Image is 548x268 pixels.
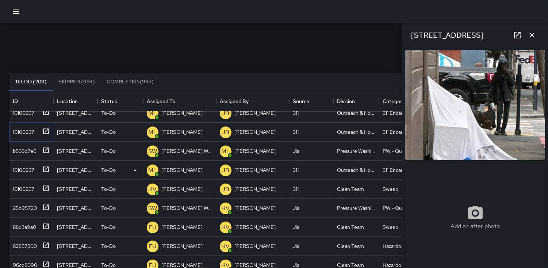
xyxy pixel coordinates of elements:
div: 311 [293,109,299,117]
div: Jia [293,242,299,250]
div: 311 [293,185,299,193]
button: Skipped (99+) [53,73,101,91]
div: Jia [293,223,299,231]
div: 311 Encampments [383,166,421,174]
div: Status [101,91,117,112]
div: Assigned To [147,91,175,112]
div: ID [9,91,53,112]
div: Sweep [383,185,398,193]
div: 62857300 [10,239,37,250]
p: JB [222,128,230,137]
div: 1066 Mission Street [57,242,94,250]
div: Category [383,91,405,112]
p: [PERSON_NAME] [161,128,203,136]
div: Hazardous Waste [383,242,421,250]
div: Jia [293,204,299,212]
p: [PERSON_NAME] [234,223,276,231]
div: Outreach & Hospitality [337,109,375,117]
p: ML [221,147,230,156]
div: 1028 Mission Street [57,223,94,231]
p: [PERSON_NAME] [234,166,276,174]
p: HV [149,185,157,194]
div: Clean Team [337,242,364,250]
p: [PERSON_NAME] [234,204,276,212]
p: [PERSON_NAME] [234,147,276,155]
p: [PERSON_NAME] [234,242,276,250]
p: [PERSON_NAME] Weekly [161,204,212,212]
p: EU [149,242,157,251]
p: JB [222,185,230,194]
div: 10100267 [10,106,34,117]
p: [PERSON_NAME] Weekly [161,147,212,155]
div: Assigned To [143,91,216,112]
div: 479 Natoma Street [57,109,94,117]
p: JB [222,166,230,175]
p: SW [148,204,157,213]
p: HV [222,204,230,213]
p: To-Do [101,128,116,136]
p: HV [222,242,230,251]
div: Division [333,91,379,112]
p: [PERSON_NAME] [161,166,203,174]
div: Assigned By [216,91,289,112]
div: 21a Harriet Street [57,166,94,174]
div: Status [97,91,143,112]
div: 1128 Mission Street [57,147,94,155]
div: 311 Encampments [383,128,421,136]
div: 10100267 [10,163,34,174]
div: 25b95720 [10,201,37,212]
p: ML [148,166,157,175]
div: Outreach & Hospitality [337,128,375,136]
div: Jia [293,147,299,155]
p: To-Do [101,147,116,155]
p: [PERSON_NAME] [234,128,276,136]
button: To-Do (209) [9,73,53,91]
div: 311 Encampments [383,109,421,117]
p: EU [149,223,157,232]
div: Location [57,91,78,112]
div: 311 [293,166,299,174]
div: Pressure Washing [337,204,375,212]
div: 1185 Market Street [57,185,94,193]
div: Pressure Washing [337,147,375,155]
button: Completed (99+) [101,73,160,91]
div: ID [13,91,18,112]
p: SW [148,147,157,156]
div: 88d3a9a0 [10,220,36,231]
p: [PERSON_NAME] [161,185,203,193]
div: 148 6th Street [57,128,94,136]
p: [PERSON_NAME] [161,223,203,231]
div: 101 8th Street [57,204,94,212]
div: Outreach & Hospitality [337,166,375,174]
div: Clean Team [337,223,364,231]
p: To-Do [101,204,116,212]
p: [PERSON_NAME] [234,185,276,193]
div: b565d7e0 [10,144,37,155]
div: Location [53,91,97,112]
div: Source [289,91,333,112]
div: Source [293,91,309,112]
div: Clean Team [337,185,364,193]
p: To-Do [101,242,116,250]
p: HV [222,223,230,232]
div: Division [337,91,355,112]
div: Assigned By [220,91,249,112]
div: PW - Quick Wash [383,204,421,212]
p: ML [148,109,157,118]
p: To-Do [101,109,116,117]
div: PW - Quick Wash [383,147,421,155]
div: Sweep [383,223,398,231]
p: [PERSON_NAME] [161,109,203,117]
p: To-Do [101,166,116,174]
p: JB [222,109,230,118]
p: ML [148,128,157,137]
div: 10100267 [10,125,34,136]
p: [PERSON_NAME] [161,242,203,250]
div: 10100267 [10,182,34,193]
p: To-Do [101,223,116,231]
div: 311 [293,128,299,136]
p: To-Do [101,185,116,193]
p: [PERSON_NAME] [234,109,276,117]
